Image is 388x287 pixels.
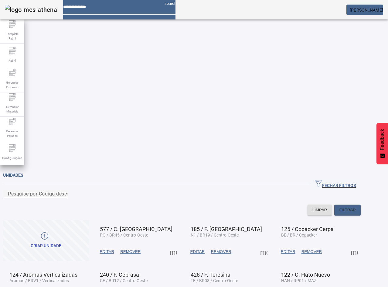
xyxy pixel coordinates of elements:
[8,191,98,196] mat-label: Pesquise por Código descrição ou sigla
[211,249,231,255] span: REMOVER
[190,249,205,255] span: EDITAR
[191,226,262,232] span: 185 / F. [GEOGRAPHIC_DATA]
[308,205,332,216] button: LIMPAR
[281,233,317,237] span: BE / BR / Copacker
[376,123,388,164] button: Feedback - Mostrar pesquisa
[281,226,334,232] span: 125 / Copacker Cerpa
[281,249,295,255] span: EDITAR
[258,246,269,257] button: Mais
[191,233,239,237] span: N1 / BR19 / Centro-Oeste
[187,246,208,257] button: EDITAR
[315,180,356,189] span: FECHAR FILTROS
[3,220,89,261] button: Criar unidade
[339,207,356,213] span: FILTRAR
[3,78,21,91] span: Gerenciar Processo
[3,173,23,178] span: Unidades
[7,57,18,65] span: Fabril
[350,8,383,12] span: [PERSON_NAME]
[379,129,385,150] span: Feedback
[310,179,361,190] button: FECHAR FILTROS
[100,233,148,237] span: PG / BR45 / Centro-Oeste
[191,278,238,283] span: TE / BR08 / Centro-Oeste
[120,249,141,255] span: REMOVER
[3,127,21,140] span: Gerenciar Paradas
[100,271,139,278] span: 240 / F. Cebrasa
[100,226,172,232] span: 577 / C. [GEOGRAPHIC_DATA]
[3,30,21,43] span: Template Fabril
[298,246,325,257] button: REMOVER
[3,103,21,116] span: Gerenciar Materiais
[168,246,179,257] button: Mais
[191,271,230,278] span: 428 / F. Teresina
[100,278,148,283] span: CE / BR12 / Centro-Oeste
[312,207,327,213] span: LIMPAR
[9,278,69,283] span: Aromas / BRV1 / Verticalizadas
[301,249,322,255] span: REMOVER
[100,249,114,255] span: EDITAR
[281,271,330,278] span: 122 / C. Hato Nuevo
[281,278,316,283] span: HAN / RP01 / MAZ
[278,246,298,257] button: EDITAR
[5,5,57,15] img: logo-mes-athena
[208,246,234,257] button: REMOVER
[117,246,144,257] button: REMOVER
[0,154,24,162] span: Configurações
[9,271,77,278] span: 124 / Aromas Verticalizadas
[97,246,117,257] button: EDITAR
[349,246,360,257] button: Mais
[334,205,361,216] button: FILTRAR
[31,243,61,249] div: Criar unidade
